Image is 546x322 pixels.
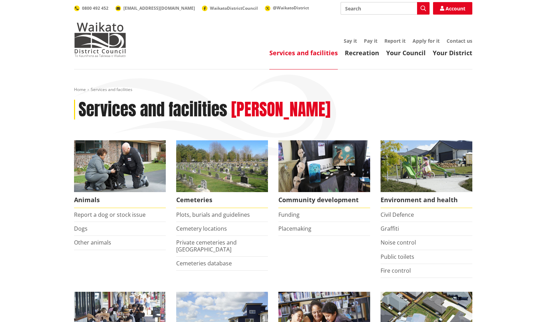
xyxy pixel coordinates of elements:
nav: breadcrumb [74,87,472,93]
img: New housing in Pokeno [381,140,472,192]
span: Cemeteries [176,192,268,208]
a: Cemetery locations [176,225,227,232]
img: Matariki Travelling Suitcase Art Exhibition [278,140,370,192]
a: Home [74,86,86,92]
a: Other animals [74,239,111,246]
span: WaikatoDistrictCouncil [210,5,258,11]
span: Community development [278,192,370,208]
a: Graffiti [381,225,399,232]
span: Services and facilities [91,86,132,92]
a: 0800 492 452 [74,5,108,11]
a: Your District [433,49,472,57]
a: Apply for it [413,38,440,44]
span: [EMAIL_ADDRESS][DOMAIN_NAME] [123,5,195,11]
a: Matariki Travelling Suitcase Art Exhibition Community development [278,140,370,208]
img: Waikato District Council - Te Kaunihera aa Takiwaa o Waikato [74,22,126,57]
a: Fire control [381,267,411,274]
a: Account [433,2,472,15]
span: 0800 492 452 [82,5,108,11]
a: Waikato District Council Animal Control team Animals [74,140,166,208]
a: New housing in Pokeno Environment and health [381,140,472,208]
a: Recreation [345,49,379,57]
a: Public toilets [381,253,414,261]
a: Noise control [381,239,416,246]
a: Services and facilities [269,49,338,57]
a: Dogs [74,225,88,232]
a: WaikatoDistrictCouncil [202,5,258,11]
a: Your Council [386,49,426,57]
input: Search input [341,2,430,15]
a: Private cemeteries and [GEOGRAPHIC_DATA] [176,239,237,253]
a: @WaikatoDistrict [265,5,309,11]
a: Cemeteries database [176,259,232,267]
img: Huntly Cemetery [176,140,268,192]
a: Contact us [447,38,472,44]
span: Animals [74,192,166,208]
h1: Services and facilities [79,100,227,120]
a: Say it [344,38,357,44]
a: Report it [384,38,406,44]
a: Huntly Cemetery Cemeteries [176,140,268,208]
a: [EMAIL_ADDRESS][DOMAIN_NAME] [115,5,195,11]
a: Plots, burials and guidelines [176,211,250,218]
h2: [PERSON_NAME] [231,100,331,120]
a: Pay it [364,38,377,44]
a: Civil Defence [381,211,414,218]
a: Funding [278,211,300,218]
span: @WaikatoDistrict [273,5,309,11]
a: Report a dog or stock issue [74,211,146,218]
img: Animal Control [74,140,166,192]
span: Environment and health [381,192,472,208]
a: Placemaking [278,225,311,232]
